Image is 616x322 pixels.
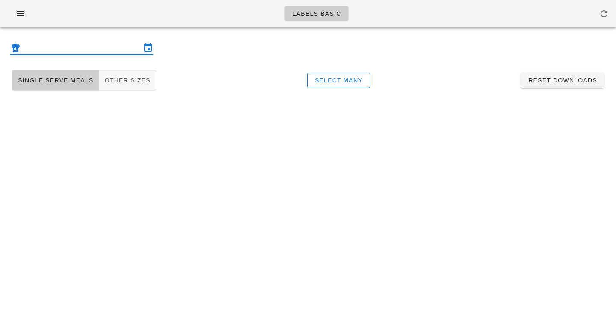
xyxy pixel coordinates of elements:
span: Select Many [314,77,363,84]
button: Single Serve Meals [12,70,99,91]
span: Labels Basic [292,10,341,17]
a: Labels Basic [284,6,348,21]
button: Select Many [307,73,370,88]
button: Other Sizes [99,70,156,91]
span: Single Serve Meals [18,77,94,84]
button: Reset Downloads [521,73,604,88]
span: Other Sizes [104,77,151,84]
span: Reset Downloads [528,77,597,84]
